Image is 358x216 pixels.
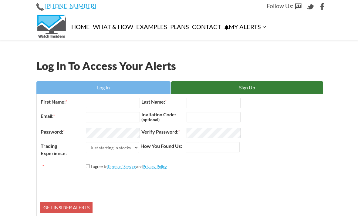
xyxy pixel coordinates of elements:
label: Password: [40,128,86,136]
a: Contact [191,13,223,40]
a: What & How [91,13,135,40]
label: I agree to and [91,164,167,169]
span: Sign Up [239,85,255,90]
a: Privacy Policy [143,164,167,169]
label: Last Name: [141,98,187,106]
iframe: reCAPTCHA [86,175,178,199]
label: Verify Password: [141,128,187,136]
label: Invitation Code: [141,112,187,122]
span: Follow Us: [267,2,293,9]
label: Email: [40,112,86,120]
a: Plans [169,13,191,40]
h1: Log In To Access Your Alerts [36,60,323,72]
span: Log In [97,85,110,90]
a: [PHONE_NUMBER] [45,2,96,9]
a: Examples [135,13,169,40]
label: How You Found Us: [140,142,186,150]
img: Twitter [307,3,314,10]
a: My Alerts [223,13,268,41]
a: Home [70,13,91,40]
img: StockTwits [295,3,302,10]
label: Trading Experience: [40,142,86,157]
small: (optional) [141,117,160,122]
input: Get Insider Alerts [40,202,93,213]
img: Phone [36,3,44,11]
img: Facebook [319,3,326,10]
a: Terms of Service [107,164,136,169]
label: First Name: [40,98,86,106]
